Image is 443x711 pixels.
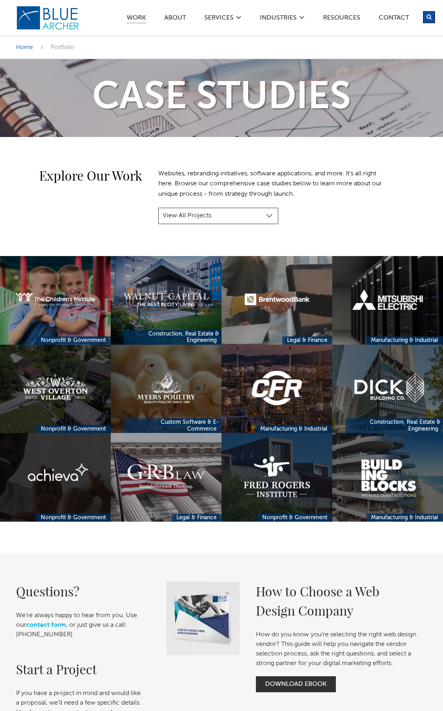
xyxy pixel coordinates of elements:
a: Nonprofit & Government [257,514,332,522]
span: ABOUT [164,15,186,21]
a: Resources [323,15,361,23]
span: Manufacturing & Industrial [369,337,441,344]
a: Construction, Real Estate & Engineering [345,418,443,433]
a: Nonprofit & Government [36,514,111,522]
a: Download Ebook [256,676,336,692]
span: Explore Our Work [39,167,142,184]
span: SERVICES [204,15,233,21]
a: Legal & Finance [282,336,332,345]
span: Case Studies [92,79,351,117]
a: Manufacturing & Industrial [366,336,443,345]
a: Manufacturing & Industrial [366,514,443,522]
a: Contact [378,15,409,23]
span: Manufacturing & Industrial [369,514,441,521]
span: Nonprofit & Government [260,514,330,521]
span: Portfolio [51,44,74,50]
a: Construction, Real Estate & Engineering [124,330,221,345]
span: Download Ebook [265,681,327,687]
span: Work [127,15,146,21]
span: Legal & Finance [285,337,330,344]
span: Legal & Finance [174,514,219,521]
a: Nonprofit & Government [36,425,111,433]
a: Nonprofit & Government [36,336,111,345]
span: Contact [379,15,409,21]
span: Start a Project [16,660,97,677]
span: Construction, Real Estate & Engineering [367,419,441,433]
a: Legal & Finance [172,514,221,522]
a: Custom Software & E-Commerce [124,418,221,433]
span: Manufacturing & Industrial [258,425,330,433]
img: How to Choose a Web Design Company [166,582,240,655]
span: We're always happy to hear from you. Use our [16,612,137,628]
img: Blue Archer Logo [16,6,80,30]
a: Industries [259,15,297,23]
a: Work [126,15,146,24]
span: Custom Software & E-Commerce [158,419,219,433]
span: How do you know you’re selecting the right web design vendor? This guide will help you navigate t... [256,632,416,667]
span: Questions? [16,582,80,600]
a: SERVICES [204,15,234,23]
span: Websites, rebranding initiatives, software applications, and more. It's all right here. Browse ou... [158,171,382,197]
span: , or just give us a call: [PHONE_NUMBER] [16,622,127,638]
a: Home [16,44,33,50]
a: ABOUT [164,15,186,23]
a: Manufacturing & Industrial [255,425,332,433]
a: contact form [26,622,66,628]
span: Industries [260,15,297,21]
span: Nonprofit & Government [38,514,108,521]
span: Construction, Real Estate & Engineering [146,330,219,344]
span: Nonprofit & Government [38,425,108,433]
span: Resources [323,15,360,21]
span: Nonprofit & Government [38,337,108,344]
span: How to Choose a Web Design Company [256,582,379,619]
